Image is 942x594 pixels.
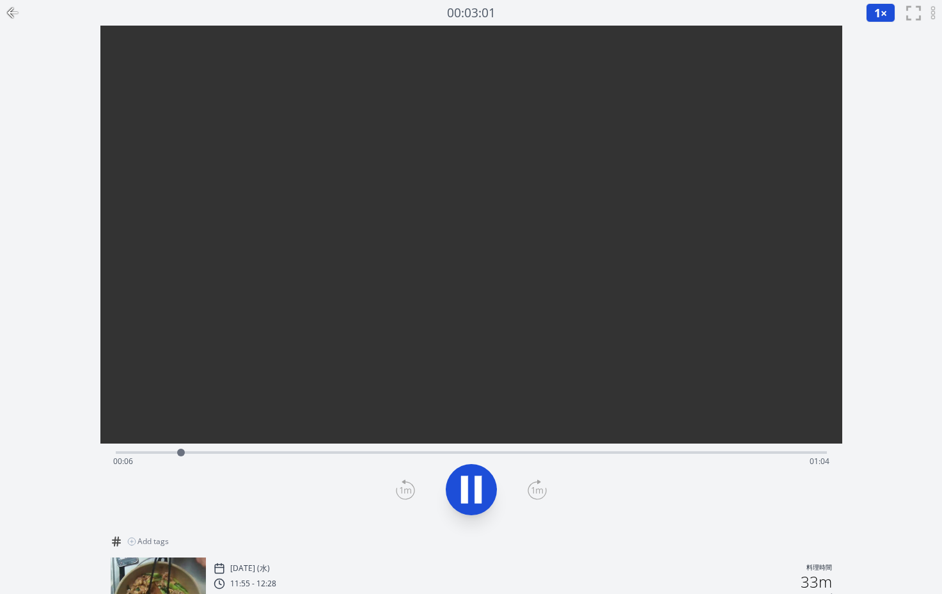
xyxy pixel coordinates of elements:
span: 00:06 [113,456,133,467]
p: 11:55 - 12:28 [230,579,276,589]
a: 00:03:01 [447,4,496,22]
span: Add tags [137,536,169,547]
span: 01:04 [810,456,829,467]
button: Add tags [122,531,174,552]
span: 1 [874,5,881,20]
p: [DATE] (水) [230,563,270,574]
p: 料理時間 [806,563,832,574]
h2: 33m [801,574,832,590]
button: 1× [866,3,895,22]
